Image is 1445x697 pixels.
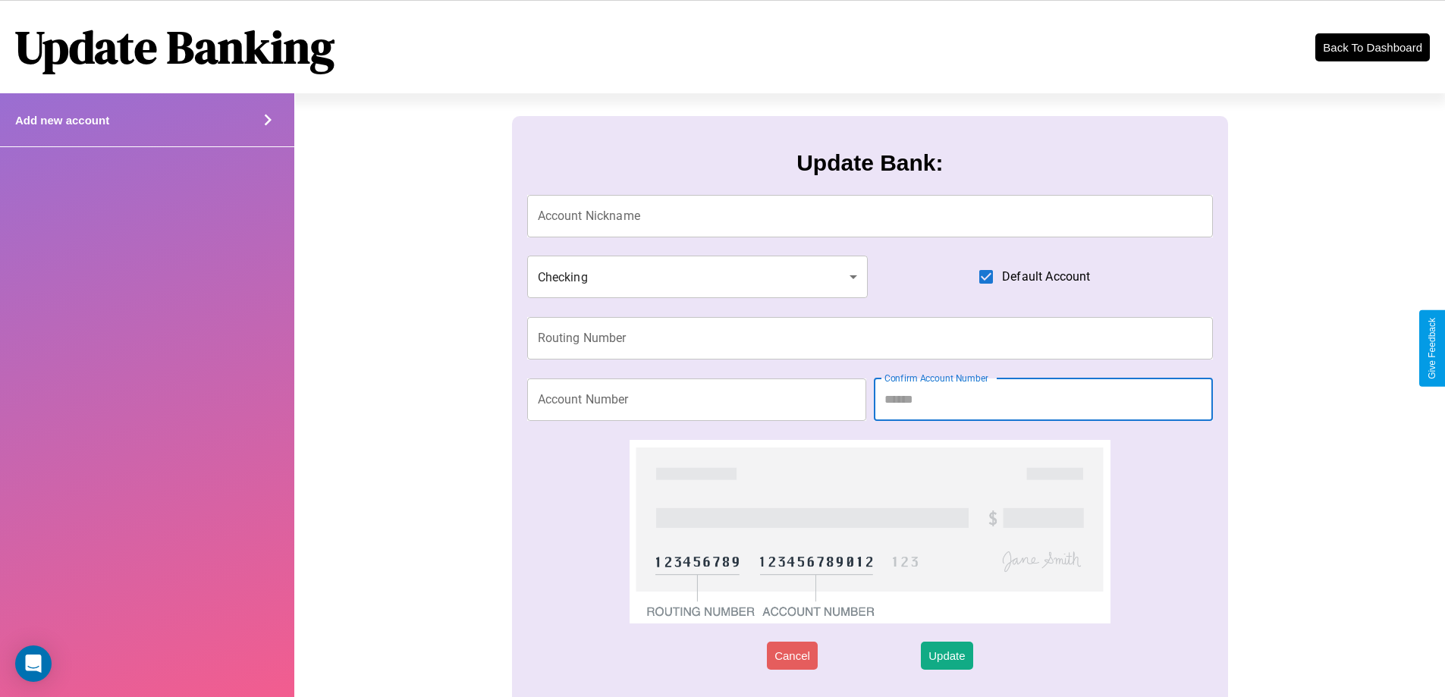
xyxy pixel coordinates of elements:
[630,440,1110,623] img: check
[15,645,52,682] div: Open Intercom Messenger
[796,150,943,176] h3: Update Bank:
[884,372,988,385] label: Confirm Account Number
[921,642,972,670] button: Update
[1427,318,1437,379] div: Give Feedback
[1315,33,1430,61] button: Back To Dashboard
[15,16,335,78] h1: Update Banking
[767,642,818,670] button: Cancel
[527,256,869,298] div: Checking
[1002,268,1090,286] span: Default Account
[15,114,109,127] h4: Add new account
